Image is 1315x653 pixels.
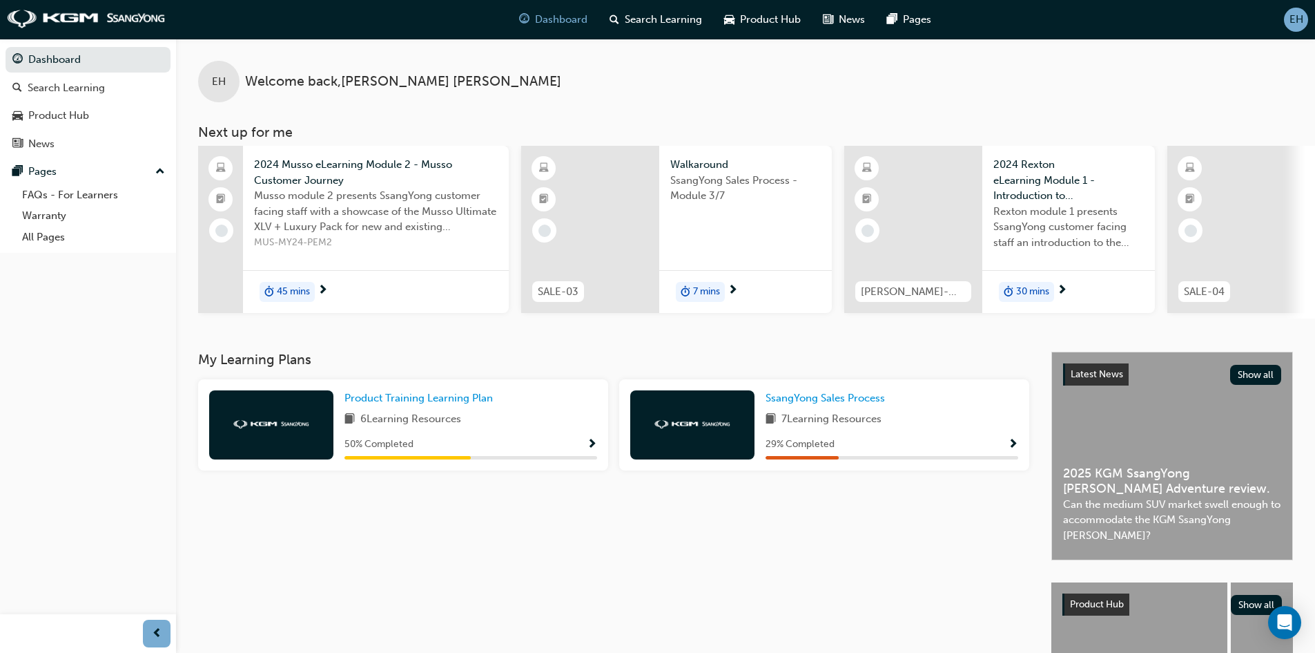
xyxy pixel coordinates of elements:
[713,6,812,34] a: car-iconProduct Hub
[610,11,619,28] span: search-icon
[1057,285,1067,297] span: next-icon
[903,12,931,28] span: Pages
[625,12,702,28] span: Search Learning
[12,138,23,151] span: news-icon
[155,163,165,181] span: up-icon
[1063,497,1281,544] span: Can the medium SUV market swell enough to accommodate the KGM SsangYong [PERSON_NAME]?
[198,146,509,313] a: 2024 Musso eLearning Module 2 - Musso Customer JourneyMusso module 2 presents SsangYong customer ...
[17,205,171,227] a: Warranty
[839,12,865,28] span: News
[598,6,713,34] a: search-iconSearch Learning
[538,284,578,300] span: SALE-03
[740,12,801,28] span: Product Hub
[17,184,171,206] a: FAQs - For Learners
[254,235,498,251] span: MUS-MY24-PEM2
[12,54,23,66] span: guage-icon
[28,136,55,152] div: News
[28,164,57,180] div: Pages
[344,392,493,404] span: Product Training Learning Plan
[1016,284,1049,300] span: 30 mins
[6,159,171,184] button: Pages
[535,12,587,28] span: Dashboard
[1008,436,1018,453] button: Show Progress
[670,157,821,173] span: Walkaround
[1185,191,1195,209] span: booktick-icon
[781,411,881,428] span: 7 Learning Resources
[1231,595,1283,615] button: Show all
[1268,606,1301,639] div: Open Intercom Messenger
[254,157,498,188] span: 2024 Musso eLearning Module 2 - Musso Customer Journey
[508,6,598,34] a: guage-iconDashboard
[876,6,942,34] a: pages-iconPages
[993,157,1144,204] span: 2024 Rexton eLearning Module 1 - Introduction to Rexton and Customers
[1070,598,1124,610] span: Product Hub
[587,436,597,453] button: Show Progress
[861,284,966,300] span: [PERSON_NAME]-MY24-PEM1
[152,625,162,643] span: prev-icon
[887,11,897,28] span: pages-icon
[1184,284,1225,300] span: SALE-04
[6,47,171,73] a: Dashboard
[254,188,498,235] span: Musso module 2 presents SsangYong customer facing staff with a showcase of the Musso Ultimate XLV...
[766,392,885,404] span: SsangYong Sales Process
[539,160,549,178] span: learningResourceType_ELEARNING-icon
[1008,439,1018,451] span: Show Progress
[1051,352,1293,560] a: Latest NewsShow all2025 KGM SsangYong [PERSON_NAME] Adventure review.Can the medium SUV market sw...
[6,131,171,157] a: News
[538,225,551,237] span: learningRecordVerb_NONE-icon
[823,11,833,28] span: news-icon
[693,284,720,300] span: 7 mins
[1004,283,1013,301] span: duration-icon
[728,285,738,297] span: next-icon
[344,411,355,428] span: book-icon
[862,191,872,209] span: booktick-icon
[681,283,690,301] span: duration-icon
[6,103,171,129] a: Product Hub
[344,390,498,406] a: Product Training Learning Plan
[993,204,1144,251] span: Rexton module 1 presents SsangYong customer facing staff an introduction to the 2024 SsangYong Re...
[277,284,310,300] span: 45 mins
[1071,368,1123,380] span: Latest News
[216,160,226,178] span: laptop-icon
[6,75,171,101] a: Search Learning
[1063,466,1281,497] span: 2025 KGM SsangYong [PERSON_NAME] Adventure review.
[766,390,890,406] a: SsangYong Sales Process
[519,11,529,28] span: guage-icon
[6,44,171,159] button: DashboardSearch LearningProduct HubNews
[233,420,309,429] img: kgm
[12,166,23,178] span: pages-icon
[264,283,274,301] span: duration-icon
[212,74,226,90] span: EH
[318,285,328,297] span: next-icon
[1063,363,1281,386] a: Latest NewsShow all
[28,80,105,96] div: Search Learning
[766,411,776,428] span: book-icon
[812,6,876,34] a: news-iconNews
[861,225,874,237] span: learningRecordVerb_NONE-icon
[12,110,23,122] span: car-icon
[521,146,832,313] a: SALE-03WalkaroundSsangYong Sales Process - Module 3/7duration-icon7 mins
[724,11,734,28] span: car-icon
[1230,365,1282,385] button: Show all
[28,108,89,124] div: Product Hub
[766,437,835,453] span: 29 % Completed
[17,227,171,248] a: All Pages
[245,74,561,90] span: Welcome back , [PERSON_NAME] [PERSON_NAME]
[360,411,461,428] span: 6 Learning Resources
[1062,594,1282,616] a: Product HubShow all
[176,124,1315,140] h3: Next up for me
[1289,12,1303,28] span: EH
[7,10,166,29] img: kgm
[12,82,22,95] span: search-icon
[215,225,228,237] span: learningRecordVerb_NONE-icon
[1185,225,1197,237] span: learningRecordVerb_NONE-icon
[654,420,730,429] img: kgm
[1284,8,1308,32] button: EH
[862,160,872,178] span: learningResourceType_ELEARNING-icon
[844,146,1155,313] a: [PERSON_NAME]-MY24-PEM12024 Rexton eLearning Module 1 - Introduction to Rexton and CustomersRexto...
[587,439,597,451] span: Show Progress
[670,173,821,204] span: SsangYong Sales Process - Module 3/7
[539,191,549,209] span: booktick-icon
